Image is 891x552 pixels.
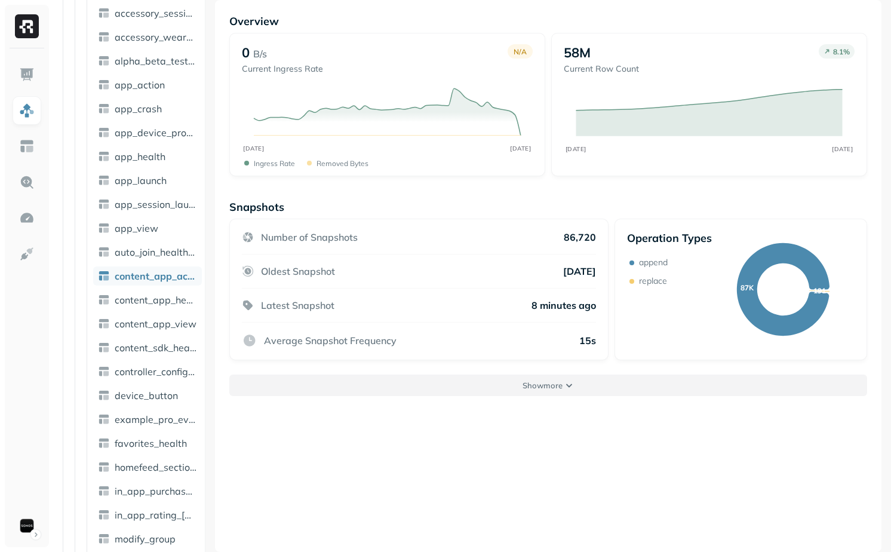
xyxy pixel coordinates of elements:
p: Overview [229,14,867,28]
span: modify_group [115,533,176,545]
img: table [98,413,110,425]
p: 86,720 [564,231,596,243]
p: 15s [579,335,596,346]
a: modify_group [93,529,202,548]
p: replace [639,275,667,287]
img: table [98,461,110,473]
img: Query Explorer [19,174,35,190]
img: Optimization [19,210,35,226]
p: [DATE] [563,265,596,277]
span: app_health [115,151,165,162]
a: in_app_rating_[DATE]_action [93,505,202,525]
span: content_app_view [115,318,196,330]
a: example_pro_event [93,410,202,429]
span: content_app_action [115,270,197,282]
img: table [98,342,110,354]
text: 191 [813,287,826,296]
img: table [98,390,110,401]
img: Dashboard [19,67,35,82]
span: app_device_proximity [115,127,197,139]
a: auto_join_health_event [93,243,202,262]
img: table [98,533,110,545]
span: device_button [115,390,178,401]
span: app_crash [115,103,162,115]
p: Average Snapshot Frequency [264,335,397,346]
img: Sonos [19,517,35,534]
a: app_health [93,147,202,166]
span: content_app_health [115,294,197,306]
tspan: [DATE] [244,145,265,152]
span: in_app_purchase_health [115,485,197,497]
img: table [98,79,110,91]
span: alpha_beta_test_ds [115,55,197,67]
span: controller_config_report [115,366,197,378]
a: alpha_beta_test_ds [93,51,202,70]
img: table [98,485,110,497]
img: Assets [19,103,35,118]
img: table [98,151,110,162]
a: app_view [93,219,202,238]
img: table [98,437,110,449]
p: 8 minutes ago [531,299,596,311]
p: 58M [564,44,591,61]
p: B/s [253,47,267,61]
a: in_app_purchase_health [93,482,202,501]
span: in_app_rating_[DATE]_action [115,509,197,521]
a: controller_config_report [93,362,202,381]
a: content_app_view [93,314,202,333]
span: app_view [115,222,158,234]
img: table [98,55,110,67]
img: table [98,31,110,43]
a: app_launch [93,171,202,190]
a: content_app_health [93,290,202,309]
p: Ingress Rate [254,159,295,168]
img: table [98,318,110,330]
span: content_sdk_health [115,342,197,354]
span: accessory_session_report [115,7,197,19]
p: Latest Snapshot [261,299,334,311]
p: Number of Snapshots [261,231,358,243]
a: accessory_wear_detection [93,27,202,47]
a: homefeed_section_order [93,458,202,477]
a: app_action [93,75,202,94]
img: Ryft [15,14,39,38]
img: Integrations [19,246,35,262]
span: accessory_wear_detection [115,31,197,43]
p: Oldest Snapshot [261,265,335,277]
a: accessory_session_report [93,4,202,23]
p: Current Row Count [564,63,639,75]
a: content_sdk_health [93,338,202,357]
p: Snapshots [229,200,284,214]
p: append [639,257,668,268]
img: table [98,7,110,19]
span: auto_join_health_event [115,246,197,258]
tspan: [DATE] [566,145,586,152]
a: favorites_health [93,434,202,453]
span: app_action [115,79,165,91]
span: app_session_launch [115,198,197,210]
p: Show more [523,380,563,391]
img: table [98,198,110,210]
tspan: [DATE] [832,145,853,152]
a: device_button [93,386,202,405]
span: homefeed_section_order [115,461,197,473]
img: table [98,366,110,378]
span: example_pro_event [115,413,197,425]
tspan: [DATE] [511,145,531,152]
span: favorites_health [115,437,187,449]
p: N/A [514,47,527,56]
p: 8.1 % [833,47,850,56]
p: Operation Types [627,231,712,245]
a: app_device_proximity [93,123,202,142]
p: Current Ingress Rate [242,63,323,75]
a: content_app_action [93,266,202,286]
img: table [98,174,110,186]
img: table [98,222,110,234]
img: Asset Explorer [19,139,35,154]
span: app_launch [115,174,167,186]
a: app_crash [93,99,202,118]
img: table [98,127,110,139]
img: table [98,103,110,115]
img: table [98,509,110,521]
p: 0 [242,44,250,61]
